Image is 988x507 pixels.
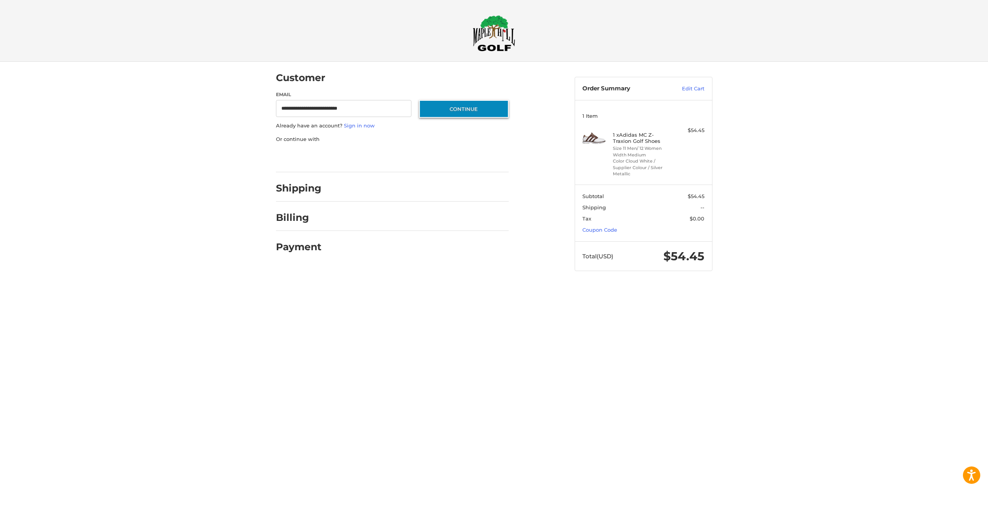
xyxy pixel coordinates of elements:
span: $0.00 [690,215,704,222]
span: $54.45 [688,193,704,199]
button: Continue [419,100,509,118]
img: Maple Hill Golf [473,15,515,51]
p: Or continue with [276,136,509,143]
p: Already have an account? [276,122,509,130]
li: Width Medium [613,152,672,158]
span: Shipping [582,204,606,210]
label: Email [276,91,412,98]
h4: 1 x Adidas MC Z-Traxion Golf Shoes [613,132,672,144]
h3: Order Summary [582,85,665,93]
h2: Billing [276,212,321,224]
span: -- [700,204,704,210]
a: Sign in now [344,122,375,129]
span: $54.45 [663,249,704,263]
li: Color Cloud White / Supplier Colour / Silver Metallic [613,158,672,177]
h2: Customer [276,72,325,84]
li: Size 11 Men/ 12 Women [613,145,672,152]
iframe: PayPal-paylater [339,151,397,164]
iframe: Google Customer Reviews [924,486,988,507]
a: Coupon Code [582,227,617,233]
span: Total (USD) [582,253,613,260]
span: Tax [582,215,591,222]
div: $54.45 [674,127,704,134]
h3: 1 Item [582,113,704,119]
iframe: PayPal-paypal [273,151,331,164]
h2: Payment [276,241,321,253]
iframe: PayPal-venmo [404,151,462,164]
a: Edit Cart [665,85,704,93]
span: Subtotal [582,193,604,199]
h2: Shipping [276,182,321,194]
